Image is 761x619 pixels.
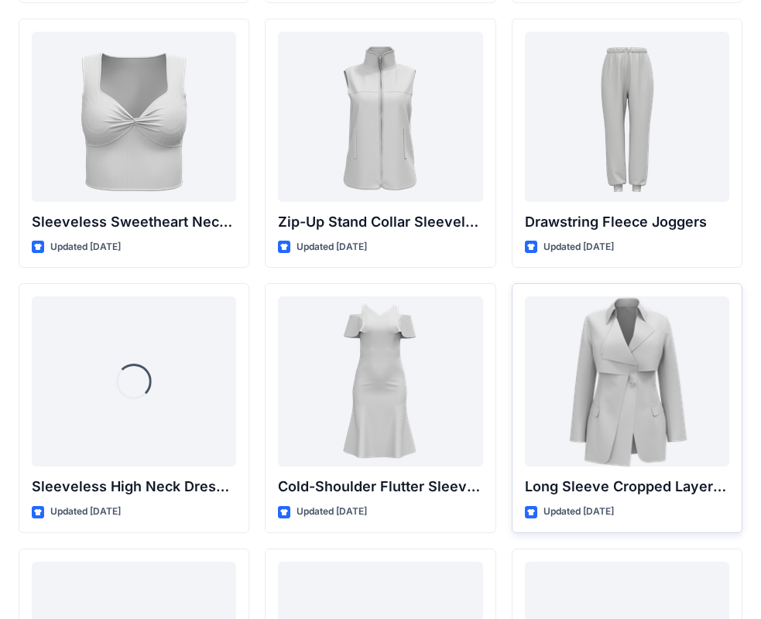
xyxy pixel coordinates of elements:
[525,296,729,467] a: Long Sleeve Cropped Layered Blazer Dress
[525,476,729,498] p: Long Sleeve Cropped Layered Blazer Dress
[32,32,236,202] a: Sleeveless Sweetheart Neck Twist-Front Crop Top
[525,211,729,233] p: Drawstring Fleece Joggers
[543,504,614,520] p: Updated [DATE]
[50,504,121,520] p: Updated [DATE]
[278,32,482,202] a: Zip-Up Stand Collar Sleeveless Vest
[525,32,729,202] a: Drawstring Fleece Joggers
[278,476,482,498] p: Cold-Shoulder Flutter Sleeve Midi Dress
[278,296,482,467] a: Cold-Shoulder Flutter Sleeve Midi Dress
[32,211,236,233] p: Sleeveless Sweetheart Neck Twist-Front Crop Top
[543,239,614,255] p: Updated [DATE]
[297,239,367,255] p: Updated [DATE]
[32,476,236,498] p: Sleeveless High Neck Dress with Front Ruffle
[297,504,367,520] p: Updated [DATE]
[278,211,482,233] p: Zip-Up Stand Collar Sleeveless Vest
[50,239,121,255] p: Updated [DATE]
